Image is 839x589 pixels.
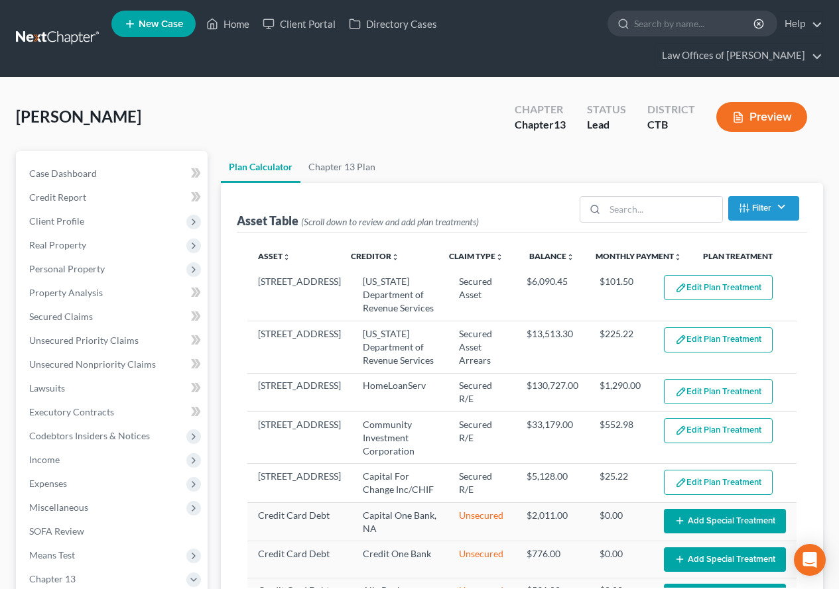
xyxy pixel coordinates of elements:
[247,502,352,541] td: Credit Card Debt
[29,406,114,417] span: Executory Contracts
[19,352,208,376] a: Unsecured Nonpriority Claims
[29,287,103,298] span: Property Analysis
[351,251,399,261] a: Creditorunfold_more
[516,541,589,578] td: $776.00
[342,12,444,36] a: Directory Cases
[664,327,773,352] button: Edit Plan Treatment
[675,425,686,436] img: edit-pencil-c1479a1de80d8dea1e2430c2f745a3c6a07e9d7aa2eeffe225670001d78357a8.svg
[675,386,686,398] img: edit-pencil-c1479a1de80d8dea1e2430c2f745a3c6a07e9d7aa2eeffe225670001d78357a8.svg
[647,117,695,133] div: CTB
[29,382,65,394] span: Lawsuits
[675,282,686,294] img: edit-pencil-c1479a1de80d8dea1e2430c2f745a3c6a07e9d7aa2eeffe225670001d78357a8.svg
[675,334,686,345] img: edit-pencil-c1479a1de80d8dea1e2430c2f745a3c6a07e9d7aa2eeffe225670001d78357a8.svg
[247,321,352,373] td: [STREET_ADDRESS]
[448,373,516,411] td: Secured R/E
[516,270,589,321] td: $6,090.45
[237,213,479,229] div: Asset Table
[448,270,516,321] td: Secured Asset
[596,251,682,261] a: Monthly Paymentunfold_more
[139,19,183,29] span: New Case
[29,311,93,322] span: Secured Claims
[589,464,653,502] td: $25.22
[29,263,105,274] span: Personal Property
[256,12,342,36] a: Client Portal
[29,168,97,179] span: Case Dashboard
[449,251,503,261] a: Claim Typeunfold_more
[19,305,208,329] a: Secured Claims
[716,102,807,132] button: Preview
[589,270,653,321] td: $101.50
[352,412,448,464] td: Community Investment Corporation
[674,253,682,261] i: unfold_more
[29,358,156,370] span: Unsecured Nonpriority Claims
[247,373,352,411] td: [STREET_ADDRESS]
[283,253,290,261] i: unfold_more
[516,464,589,502] td: $5,128.00
[391,253,399,261] i: unfold_more
[352,373,448,411] td: HomeLoanServ
[352,464,448,502] td: Capital For Change Inc/CHIF
[675,477,686,488] img: edit-pencil-c1479a1de80d8dea1e2430c2f745a3c6a07e9d7aa2eeffe225670001d78357a8.svg
[794,544,826,576] div: Open Intercom Messenger
[515,117,566,133] div: Chapter
[352,541,448,578] td: Credit One Bank
[19,162,208,186] a: Case Dashboard
[664,379,773,404] button: Edit Plan Treatment
[516,321,589,373] td: $13,513.30
[692,243,797,270] th: Plan Treatment
[589,502,653,541] td: $0.00
[29,549,75,561] span: Means Test
[516,373,589,411] td: $130,727.00
[258,251,290,261] a: Assetunfold_more
[29,239,86,250] span: Real Property
[19,281,208,305] a: Property Analysis
[19,329,208,352] a: Unsecured Priority Claims
[515,102,566,117] div: Chapter
[728,196,799,221] button: Filter
[448,412,516,464] td: Secured R/E
[29,335,139,346] span: Unsecured Priority Claims
[566,253,574,261] i: unfold_more
[19,376,208,400] a: Lawsuits
[448,464,516,502] td: Secured R/E
[29,191,86,203] span: Credit Report
[529,251,574,261] a: Balanceunfold_more
[664,509,786,533] button: Add Special Treatment
[587,117,626,133] div: Lead
[605,197,722,222] input: Search...
[589,541,653,578] td: $0.00
[29,502,88,513] span: Miscellaneous
[664,470,773,495] button: Edit Plan Treatment
[247,541,352,578] td: Credit Card Debt
[16,107,141,126] span: [PERSON_NAME]
[589,412,653,464] td: $552.98
[634,11,755,36] input: Search by name...
[29,478,67,489] span: Expenses
[516,502,589,541] td: $2,011.00
[247,464,352,502] td: [STREET_ADDRESS]
[448,541,516,578] td: Unsecured
[247,270,352,321] td: [STREET_ADDRESS]
[352,270,448,321] td: [US_STATE] Department of Revenue Services
[19,519,208,543] a: SOFA Review
[664,547,786,572] button: Add Special Treatment
[495,253,503,261] i: unfold_more
[448,502,516,541] td: Unsecured
[247,412,352,464] td: [STREET_ADDRESS]
[29,215,84,227] span: Client Profile
[301,216,479,227] span: (Scroll down to review and add plan treatments)
[664,418,773,443] button: Edit Plan Treatment
[647,102,695,117] div: District
[589,321,653,373] td: $225.22
[516,412,589,464] td: $33,179.00
[352,502,448,541] td: Capital One Bank, NA
[300,151,383,183] a: Chapter 13 Plan
[19,186,208,209] a: Credit Report
[778,12,822,36] a: Help
[29,430,150,441] span: Codebtors Insiders & Notices
[29,454,60,465] span: Income
[655,44,822,68] a: Law Offices of [PERSON_NAME]
[554,118,566,131] span: 13
[664,275,773,300] button: Edit Plan Treatment
[587,102,626,117] div: Status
